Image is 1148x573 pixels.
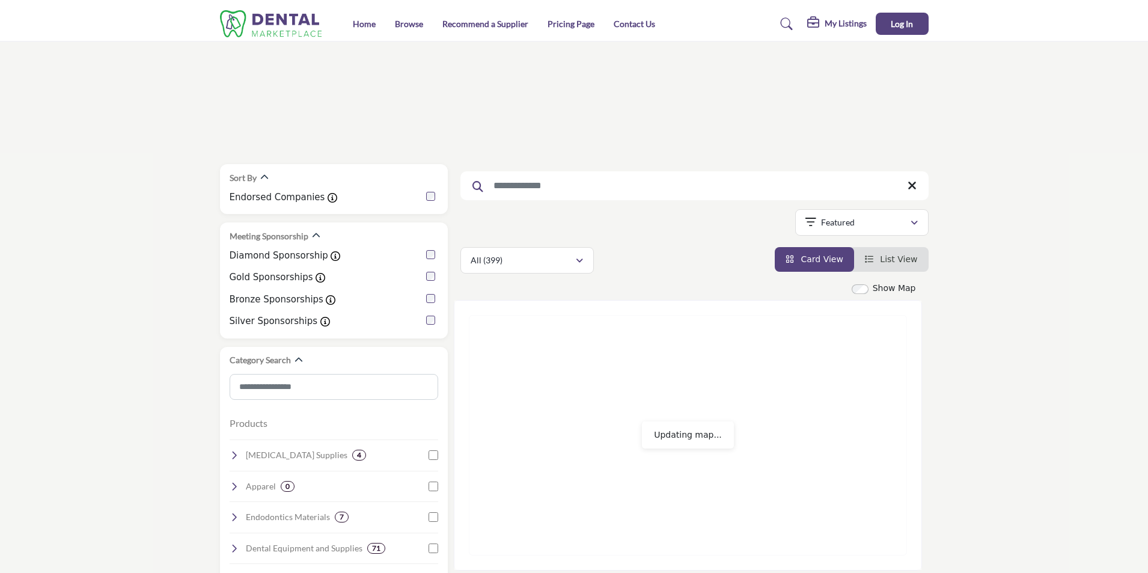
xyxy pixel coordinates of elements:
input: Select Oral Surgery Supplies checkbox [429,450,438,460]
a: Recommend a Supplier [442,19,528,29]
b: 7 [340,513,344,521]
input: Diamond Sponsorship checkbox [426,250,435,259]
span: Log In [891,19,913,29]
b: 4 [357,451,361,459]
h4: Oral Surgery Supplies: Instruments and materials for surgical procedures, extractions, and bone g... [246,449,347,461]
label: Diamond Sponsorship [230,249,328,263]
a: Browse [395,19,423,29]
input: Bronze Sponsorships checkbox [426,294,435,303]
img: Site Logo [220,10,328,37]
h5: My Listings [825,18,867,29]
p: All (399) [471,254,502,266]
a: View Card [786,254,843,264]
div: My Listings [807,17,867,31]
div: 4 Results For Oral Surgery Supplies [352,450,366,461]
li: List View [854,247,929,272]
a: View List [865,254,918,264]
h4: Endodontics Materials: Supplies for root canal treatments, including sealers, files, and obturati... [246,511,330,523]
input: Select Endodontics Materials checkbox [429,512,438,522]
label: Gold Sponsorships [230,271,313,284]
p: Featured [821,216,855,228]
li: Card View [775,247,854,272]
div: 7 Results For Endodontics Materials [335,512,349,522]
a: Pricing Page [548,19,594,29]
label: Bronze Sponsorships [230,293,323,307]
a: Contact Us [614,19,655,29]
button: Featured [795,209,929,236]
b: 71 [372,544,380,553]
span: Card View [801,254,843,264]
a: Home [353,19,376,29]
button: Log In [876,13,929,35]
h2: Sort By [230,172,257,184]
input: Select Apparel checkbox [429,482,438,491]
span: List View [880,254,917,264]
h2: Meeting Sponsorship [230,230,308,242]
a: Search [769,14,801,34]
button: All (399) [460,247,594,274]
input: Search Category [230,374,438,400]
h2: Category Search [230,354,291,366]
input: Endorsed Companies checkbox [426,192,435,201]
input: Search Keyword [460,171,929,200]
input: Gold Sponsorships checkbox [426,272,435,281]
div: 0 Results For Apparel [281,481,295,492]
h4: Dental Equipment and Supplies: Essential dental chairs, lights, suction devices, and other clinic... [246,542,362,554]
label: Silver Sponsorships [230,314,318,328]
b: 0 [285,482,290,491]
div: 71 Results For Dental Equipment and Supplies [367,543,385,554]
h4: Apparel: Clothing and uniforms for dental professionals. [246,480,276,492]
label: Endorsed Companies [230,191,325,204]
input: Select Dental Equipment and Supplies checkbox [429,544,438,553]
input: Silver Sponsorships checkbox [426,316,435,325]
button: Products [230,416,267,431]
label: Show Map [873,282,916,295]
